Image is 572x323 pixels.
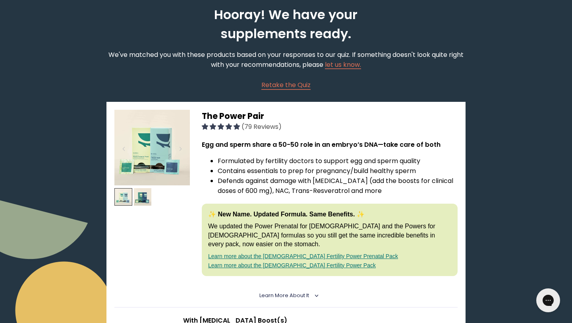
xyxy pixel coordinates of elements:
img: thumbnail image [134,188,152,206]
li: Formulated by fertility doctors to support egg and sperm quality [218,156,458,166]
iframe: Gorgias live chat messenger [532,286,564,315]
p: We've matched you with these products based on your responses to our quiz. If something doesn't l... [106,50,466,70]
span: Learn More About it [259,292,309,299]
strong: ✨ New Name. Updated Formula. Same Benefits. ✨ [208,211,365,218]
a: let us know. [325,60,361,69]
strong: Egg and sperm share a 50-50 role in an embryo’s DNA—take care of both [202,140,441,149]
li: Contains essentials to prep for pregnancy/build healthy sperm [218,166,458,176]
a: Learn more about the [DEMOGRAPHIC_DATA] Fertility Power Prenatal Pack [208,253,398,259]
a: Learn more about the [DEMOGRAPHIC_DATA] Fertility Power Pack [208,262,376,269]
span: (79 Reviews) [242,122,282,131]
p: We updated the Power Prenatal for [DEMOGRAPHIC_DATA] and the Powers for [DEMOGRAPHIC_DATA] formul... [208,222,451,249]
span: Retake the Quiz [261,80,311,90]
img: thumbnail image [114,110,190,185]
summary: Learn More About it < [259,292,313,299]
img: thumbnail image [114,188,132,206]
a: Retake the Quiz [261,80,311,90]
h2: Hooray! We have your supplements ready. [178,5,394,43]
li: Defends against damage with [MEDICAL_DATA] (add the boosts for clinical doses of 600 mg), NAC, Tr... [218,176,458,196]
i: < [311,294,319,298]
span: 4.92 stars [202,122,242,131]
span: The Power Pair [202,110,264,122]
